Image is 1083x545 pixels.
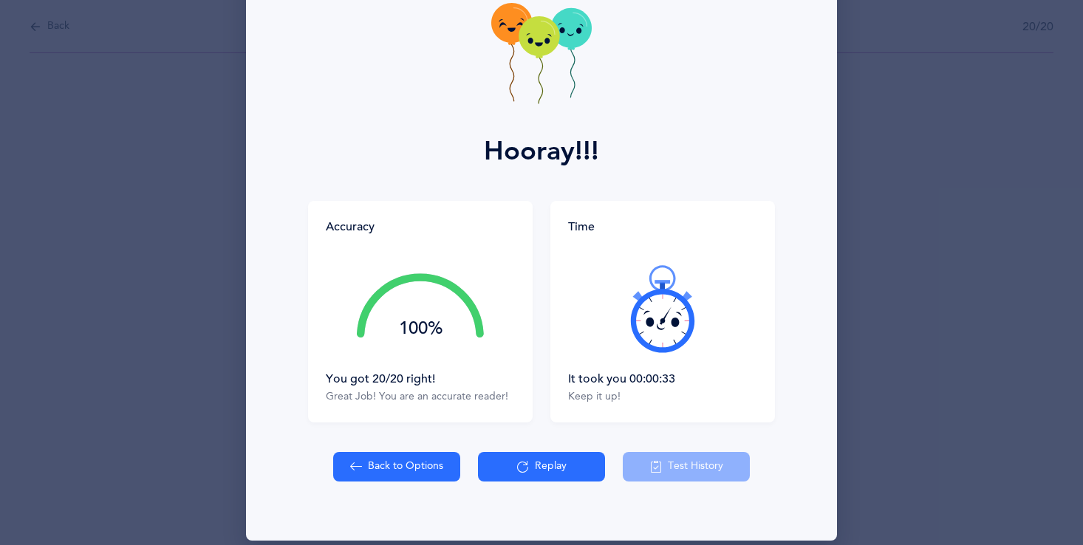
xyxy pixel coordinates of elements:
[568,219,757,235] div: Time
[333,452,460,481] button: Back to Options
[326,219,375,235] div: Accuracy
[357,320,484,337] div: 100%
[568,371,757,387] div: It took you 00:00:33
[484,131,599,171] div: Hooray!!!
[478,452,605,481] button: Replay
[326,371,515,387] div: You got 20/20 right!
[326,390,515,405] div: Great Job! You are an accurate reader!
[568,390,757,405] div: Keep it up!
